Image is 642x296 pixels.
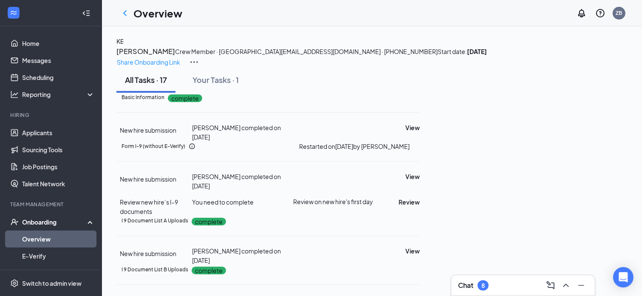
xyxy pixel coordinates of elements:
span: Review on new hire's first day [293,197,373,206]
h5: Form I-9 (without E-Verify) [122,142,185,150]
svg: ChevronUp [561,280,571,290]
button: View [405,246,420,256]
svg: ChevronLeft [120,8,130,18]
div: Your Tasks · 1 [192,74,239,85]
svg: ComposeMessage [546,280,556,290]
a: Home [22,35,95,52]
div: ZB [616,9,622,17]
p: Share Onboarding Link [117,57,180,67]
p: complete [192,267,226,274]
button: ComposeMessage [544,279,557,292]
button: View [405,123,420,132]
span: Crew Member · [GEOGRAPHIC_DATA] [175,48,281,55]
svg: Info [189,143,195,150]
div: Hiring [10,111,93,119]
svg: Settings [10,279,19,287]
svg: Notifications [577,8,587,18]
p: Restarted on [DATE] by [PERSON_NAME] [299,142,410,151]
svg: UserCheck [10,218,19,226]
button: Minimize [574,279,588,292]
a: E-Verify [22,248,95,265]
strong: [DATE] [467,48,487,55]
img: More Actions [189,57,199,67]
button: KE [116,37,124,46]
div: Onboarding [22,218,88,226]
span: Start date: [438,48,487,55]
h5: I 9 Document List B Uploads [122,266,188,273]
a: Messages [22,52,95,69]
svg: Collapse [82,9,91,17]
svg: QuestionInfo [595,8,605,18]
div: 8 [481,282,485,289]
p: complete [192,218,226,225]
h5: Basic Information [122,94,164,101]
a: Talent Network [22,175,95,192]
span: [PERSON_NAME] completed on [DATE] [192,247,281,264]
span: New hire submission [120,175,176,183]
a: Sourcing Tools [22,141,95,158]
div: Team Management [10,201,93,208]
a: Scheduling [22,69,95,86]
h3: Chat [458,281,473,290]
div: All Tasks · 17 [125,74,167,85]
a: Overview [22,231,95,248]
svg: Minimize [576,280,586,290]
span: New hire submission [120,126,176,134]
span: [PERSON_NAME] completed on [DATE] [192,173,281,190]
h5: I 9 Document List A Uploads [122,217,188,225]
svg: WorkstreamLogo [9,9,18,17]
span: You need to complete [192,198,254,206]
button: [PERSON_NAME] [116,46,175,57]
a: Applicants [22,124,95,141]
button: ChevronUp [559,279,573,292]
span: Review new hire’s I-9 documents [120,198,178,215]
div: Open Intercom Messenger [613,267,634,287]
button: Share Onboarding Link [116,57,181,67]
a: Onboarding Documents [22,265,95,282]
span: [EMAIL_ADDRESS][DOMAIN_NAME] · [PHONE_NUMBER] [281,48,438,55]
button: View [405,172,420,181]
span: [PERSON_NAME] completed on [DATE] [192,124,281,141]
svg: Analysis [10,90,19,99]
p: complete [168,94,202,102]
a: Job Postings [22,158,95,175]
h1: Overview [133,6,182,20]
div: Reporting [22,90,95,99]
span: New hire submission [120,250,176,257]
div: Switch to admin view [22,279,82,287]
button: Review [399,197,420,207]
